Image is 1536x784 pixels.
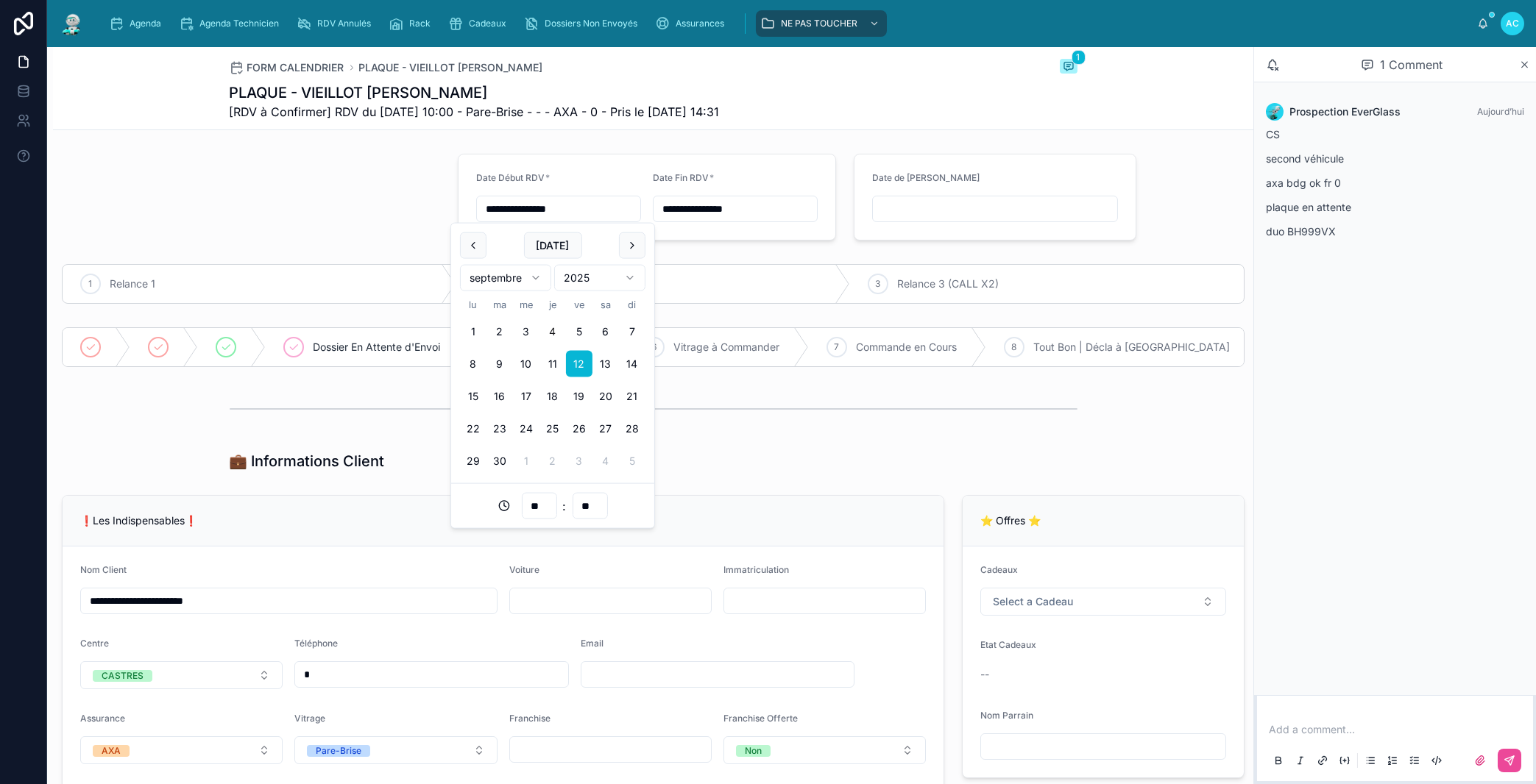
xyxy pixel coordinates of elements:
[619,318,645,345] button: dimanche 7 septembre 2025
[980,710,1033,721] span: Nom Parrain
[993,594,1073,609] span: Select a Cadeau
[592,351,619,377] button: samedi 13 septembre 2025
[592,448,619,474] button: samedi 4 octobre 2025
[1266,224,1524,239] p: duo BH999VX
[460,416,486,442] button: lundi 22 septembre 2025
[566,351,592,377] button: vendredi 12 septembre 2025, selected
[486,383,513,410] button: mardi 16 septembre 2025
[980,514,1041,527] span: ⭐ Offres ⭐
[102,745,121,757] div: AXA
[89,278,93,290] span: 1
[292,10,381,37] a: RDV Annulés
[539,383,566,410] button: jeudi 18 septembre 2025
[80,564,127,575] span: Nom Client
[897,277,999,291] span: Relance 3 (CALL X2)
[384,10,441,37] a: Rack
[130,18,161,29] span: Agenda
[592,383,619,410] button: samedi 20 septembre 2025
[539,297,566,313] th: jeudi
[1012,341,1017,353] span: 8
[509,713,551,724] span: Franchise
[745,745,762,757] div: Non
[1477,106,1524,117] span: Aujourd’hui
[486,416,513,442] button: mardi 23 septembre 2025
[294,713,325,724] span: Vitrage
[581,638,604,649] span: Email
[619,383,645,410] button: dimanche 21 septembre 2025
[1380,56,1443,74] span: 1 Comment
[509,564,539,575] span: Voiture
[1033,340,1230,354] span: Tout Bon | Décla à [GEOGRAPHIC_DATA]
[539,448,566,474] button: jeudi 2 octobre 2025
[513,383,539,410] button: mercredi 17 septembre 2025
[102,670,144,682] div: CASTRES
[1060,59,1077,76] button: 1
[676,18,724,29] span: Assurances
[230,103,720,121] span: [RDV à Confirmer] RDV du [DATE] 10:00 - Pare-Brise - - - AXA - 0 - Pris le [DATE] 14:31
[476,172,545,183] span: Date Début RDV
[59,12,85,35] img: App logo
[980,588,1226,616] button: Select Button
[619,297,645,313] th: dimanche
[230,60,344,75] a: FORM CALENDRIER
[592,297,619,313] th: samedi
[97,7,1477,40] div: scrollable content
[486,318,513,345] button: mardi 2 septembre 2025
[460,493,645,519] div: :
[80,661,283,689] button: Select Button
[566,297,592,313] th: vendredi
[80,736,283,764] button: Select Button
[539,318,566,345] button: Today, jeudi 4 septembre 2025
[105,10,171,37] a: Agenda
[294,638,338,649] span: Téléphone
[110,277,155,291] span: Relance 1
[723,713,798,724] span: Franchise Offerte
[980,639,1036,650] span: Etat Cadeaux
[539,416,566,442] button: jeudi 25 septembre 2025
[520,10,648,37] a: Dossiers Non Envoyés
[723,736,926,764] button: Select Button
[566,448,592,474] button: vendredi 3 octobre 2025
[980,667,989,682] span: --
[1266,175,1524,190] p: axa bdg ok fr 0
[1072,50,1086,65] span: 1
[486,297,513,313] th: mardi
[444,10,517,37] a: Cadeaux
[80,713,125,724] span: Assurance
[1266,126,1524,142] p: CS
[486,448,513,474] button: mardi 30 septembre 2025
[460,351,486,377] button: lundi 8 septembre 2025
[460,448,486,474] button: lundi 29 septembre 2025
[460,297,645,474] table: septembre 2025
[469,18,506,29] span: Cadeaux
[1266,151,1524,166] p: second véhicule
[513,351,539,377] button: mercredi 10 septembre 2025
[619,351,645,377] button: dimanche 14 septembre 2025
[1266,199,1524,215] p: plaque en attente
[592,416,619,442] button: samedi 27 septembre 2025
[619,448,645,474] button: dimanche 5 octobre 2025
[756,10,887,37] a: NE PAS TOUCHER
[80,638,109,649] span: Centre
[513,318,539,345] button: mercredi 3 septembre 2025
[566,416,592,442] button: vendredi 26 septembre 2025
[856,340,957,354] span: Commande en Cours
[460,383,486,410] button: lundi 15 septembre 2025
[651,10,735,37] a: Assurances
[876,278,881,290] span: 3
[460,318,486,345] button: lundi 1 septembre 2025
[872,172,980,183] span: Date de [PERSON_NAME]
[199,18,279,29] span: Agenda Technicien
[1289,104,1401,119] span: Prospection EverGlass
[486,351,513,377] button: mardi 9 septembre 2025
[247,60,344,75] span: FORM CALENDRIER
[294,736,497,764] button: Select Button
[653,172,709,183] span: Date Fin RDV
[1506,18,1519,29] span: AC
[174,10,289,37] a: Agenda Technicien
[566,383,592,410] button: vendredi 19 septembre 2025
[673,340,779,354] span: Vitrage à Commander
[619,416,645,442] button: dimanche 28 septembre 2025
[592,318,619,345] button: samedi 6 septembre 2025
[539,351,566,377] button: jeudi 11 septembre 2025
